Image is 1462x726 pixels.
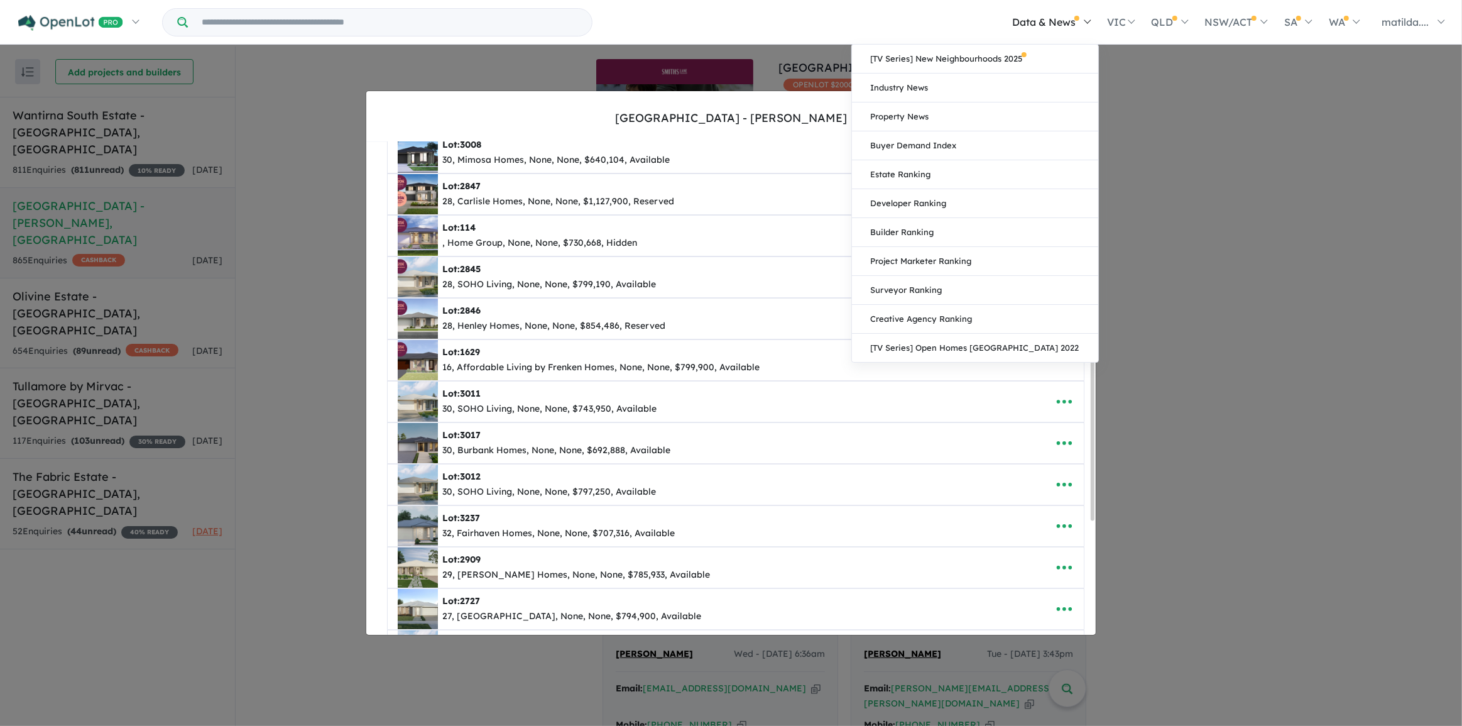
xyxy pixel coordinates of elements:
span: 114 [461,222,476,233]
a: [TV Series] Open Homes [GEOGRAPHIC_DATA] 2022 [852,334,1098,362]
img: Smiths%20Lane%20Estate%20-%20Clyde%20North%20-%20Lot%202909___1748829251.png [398,547,438,588]
b: Lot: [443,429,481,441]
img: Smiths%20Lane%20Estate%20-%20Clyde%20North%20-%20Lot%203011___1754891406.jpg [398,382,438,422]
span: 3237 [461,512,481,524]
a: Project Marketer Ranking [852,247,1098,276]
img: Smiths%20Lane%20Estate%20-%20Clyde%20North%20-%20Lot%202845___1756193499.png [398,257,438,297]
img: Smiths%20Lane%20Estate%20-%20Clyde%20North%20-%20Lot%202727___1749787629.png [398,589,438,629]
a: Estate Ranking [852,160,1098,189]
div: 16, Affordable Living by Frenken Homes, None, None, $799,900, Available [443,360,760,375]
b: Lot: [443,263,481,275]
span: 2846 [461,305,481,316]
span: 2847 [461,180,481,192]
span: 2909 [461,554,481,565]
img: Smiths%20Lane%20Estate%20-%20Clyde%20North%20-%20Lot%202846___1756193417.png [398,299,438,339]
div: 29, [PERSON_NAME] Homes, None, None, $785,933, Available [443,568,711,583]
b: Lot: [443,180,481,192]
b: Lot: [443,471,481,482]
a: Industry News [852,74,1098,102]
b: Lot: [443,346,481,358]
span: 3017 [461,429,481,441]
div: [GEOGRAPHIC_DATA] - [PERSON_NAME] [615,110,847,126]
b: Lot: [443,554,481,565]
b: Lot: [443,305,481,316]
b: Lot: [443,388,481,399]
span: 3012 [461,471,481,482]
span: 1629 [461,346,481,358]
a: Property News [852,102,1098,131]
a: Developer Ranking [852,189,1098,218]
img: Smiths%20Lane%20Estate%20-%20Clyde%20North%20-%20Lot%203012___1754891303.jpg [398,465,438,505]
img: Smiths%20Lane%20Estate%20-%20Clyde%20North%20-%20Lot%202847___1755235357.jpg [398,174,438,214]
span: 2845 [461,263,481,275]
img: Smiths%20Lane%20Estate%20-%20Clyde%20North%20-%20Lot%203237___1752476164.png [398,506,438,546]
span: 2727 [461,595,481,607]
a: Surveyor Ranking [852,276,1098,305]
b: Lot: [443,139,482,150]
img: Smiths%20Lane%20Estate%20-%20Clyde%20North%20-%20Lot%203010___1754891519.jpg [398,630,438,671]
div: 30, Burbank Homes, None, None, $692,888, Available [443,443,671,458]
img: Smiths%20Lane%20Estate%20-%20Clyde%20North%20-%20Lot%201629___1756193278.png [398,340,438,380]
div: 28, Carlisle Homes, None, None, $1,127,900, Reserved [443,194,675,209]
input: Try estate name, suburb, builder or developer [190,9,589,36]
div: 28, SOHO Living, None, None, $799,190, Available [443,277,657,292]
div: 30, SOHO Living, None, None, $797,250, Available [443,485,657,500]
a: Builder Ranking [852,218,1098,247]
div: 27, [GEOGRAPHIC_DATA], None, None, $794,900, Available [443,609,702,624]
b: Lot: [443,512,481,524]
a: Buyer Demand Index [852,131,1098,160]
div: 30, SOHO Living, None, None, $743,950, Available [443,402,657,417]
img: Smiths%20Lane%20Estate%20-%20Clyde%20North%20-%20Lot%203008___1756955949.png [398,133,438,173]
b: Lot: [443,595,481,607]
img: Smiths%20Lane%20Estate%20-%20Clyde%20North%20-%20Lot%203017___1752475931.png [398,423,438,463]
span: 3011 [461,388,481,399]
span: 3008 [461,139,482,150]
div: 32, Fairhaven Homes, None, None, $707,316, Available [443,526,675,541]
b: Lot: [443,222,476,233]
span: matilda.... [1382,16,1429,28]
img: Smiths%20Lane%20Estate%20-%20Clyde%20North%20-%20Lot%20114___1756192753.png [398,216,438,256]
div: , Home Group, None, None, $730,668, Hidden [443,236,638,251]
div: 28, Henley Homes, None, None, $854,486, Reserved [443,319,666,334]
a: [TV Series] New Neighbourhoods 2025 [852,45,1098,74]
img: Openlot PRO Logo White [18,15,123,31]
a: Creative Agency Ranking [852,305,1098,334]
div: 30, Mimosa Homes, None, None, $640,104, Available [443,153,670,168]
